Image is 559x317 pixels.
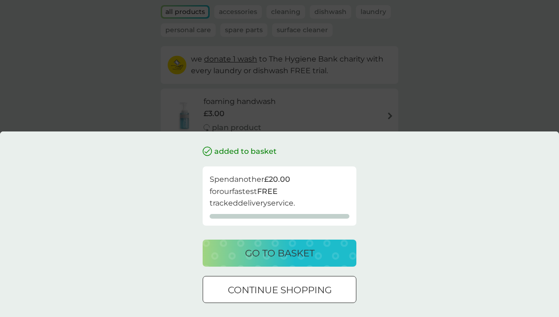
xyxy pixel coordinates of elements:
p: continue shopping [228,283,332,297]
p: added to basket [214,145,277,158]
button: continue shopping [203,276,356,303]
button: go to basket [203,240,356,267]
strong: £20.00 [264,175,290,184]
p: go to basket [245,246,314,261]
strong: FREE [257,187,278,196]
p: Spend another for our fastest tracked delivery service. [210,173,349,209]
